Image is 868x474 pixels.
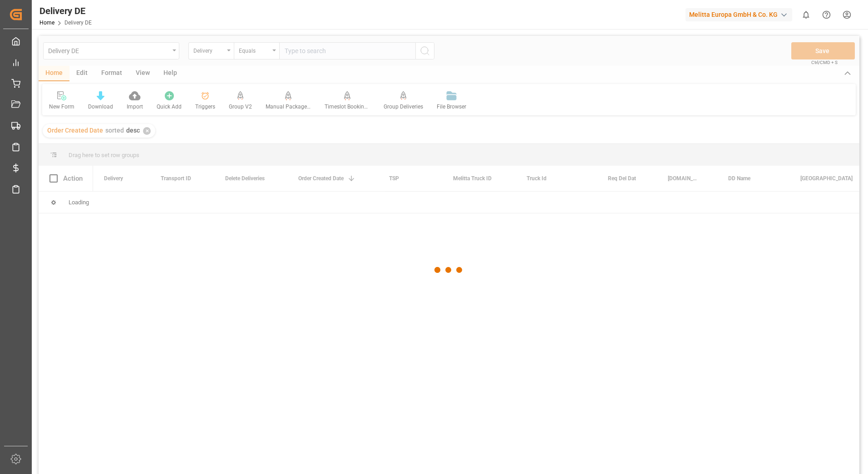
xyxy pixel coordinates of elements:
[796,5,816,25] button: show 0 new notifications
[816,5,837,25] button: Help Center
[686,6,796,23] button: Melitta Europa GmbH & Co. KG
[686,8,792,21] div: Melitta Europa GmbH & Co. KG
[39,20,54,26] a: Home
[39,4,92,18] div: Delivery DE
